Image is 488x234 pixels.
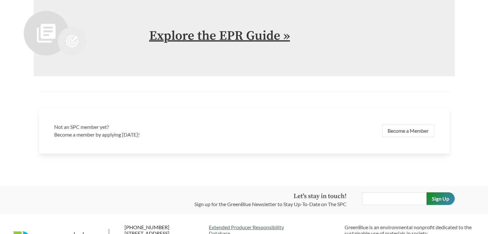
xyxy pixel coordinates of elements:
strong: Let's stay in touch! [294,192,347,200]
a: Explore the EPR Guide » [149,28,290,44]
p: Sign up for the GreenBlue Newsletter to Stay Up-To-Date on The SPC [194,200,347,208]
a: Become a Member [382,124,434,137]
h3: Not an SPC member yet? [54,123,240,131]
input: Sign Up [426,192,455,205]
p: Become a member by applying [DATE]! [54,131,240,138]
